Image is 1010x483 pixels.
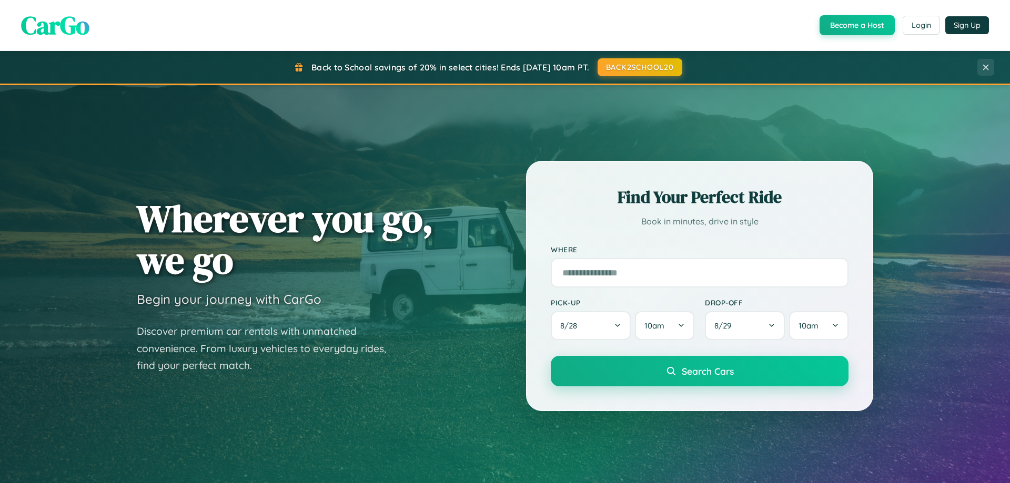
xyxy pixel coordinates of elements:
button: BACK2SCHOOL20 [598,58,682,76]
span: 8 / 28 [560,321,582,331]
span: CarGo [21,8,89,43]
p: Discover premium car rentals with unmatched convenience. From luxury vehicles to everyday rides, ... [137,323,400,374]
button: 8/29 [705,311,785,340]
label: Where [551,245,849,254]
label: Drop-off [705,298,849,307]
button: 8/28 [551,311,631,340]
span: 10am [644,321,664,331]
p: Book in minutes, drive in style [551,214,849,229]
button: Login [903,16,940,35]
span: Search Cars [682,365,734,377]
h2: Find Your Perfect Ride [551,186,849,209]
button: Sign Up [945,16,989,34]
button: 10am [789,311,849,340]
span: Back to School savings of 20% in select cities! Ends [DATE] 10am PT. [311,62,589,73]
span: 8 / 29 [714,321,736,331]
label: Pick-up [551,298,694,307]
h3: Begin your journey with CarGo [137,291,321,307]
button: Search Cars [551,356,849,386]
button: Become a Host [820,15,895,35]
h1: Wherever you go, we go [137,198,433,281]
span: 10am [799,321,819,331]
button: 10am [635,311,694,340]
